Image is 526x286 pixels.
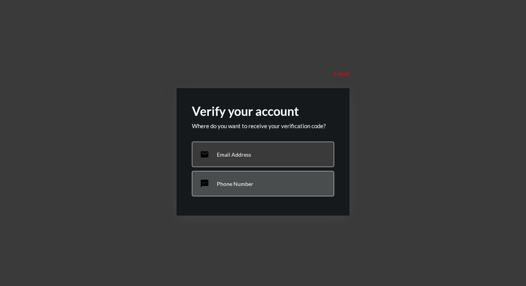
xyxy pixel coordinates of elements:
[217,151,251,158] p: Email Address
[192,122,334,129] p: Where do you want to receive your verification code?
[192,104,334,119] h2: Verify your account
[334,70,350,77] p: Logout
[200,179,209,188] mat-icon: sms
[217,181,253,187] p: Phone Number
[200,150,209,159] mat-icon: email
